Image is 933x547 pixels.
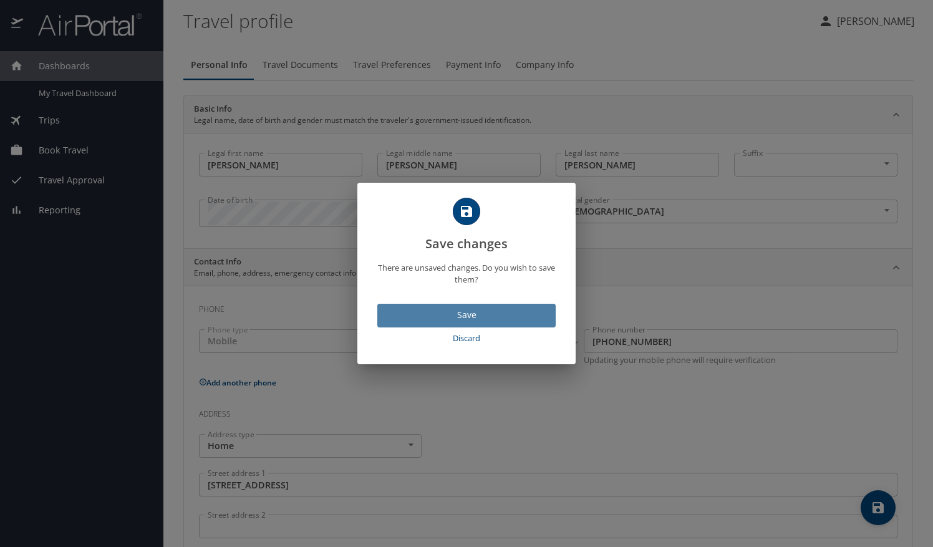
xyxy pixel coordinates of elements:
span: Save [387,307,546,323]
button: Save [377,304,556,328]
button: Discard [377,327,556,349]
p: There are unsaved changes. Do you wish to save them? [372,262,561,286]
h2: Save changes [372,198,561,254]
span: Discard [382,331,551,346]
